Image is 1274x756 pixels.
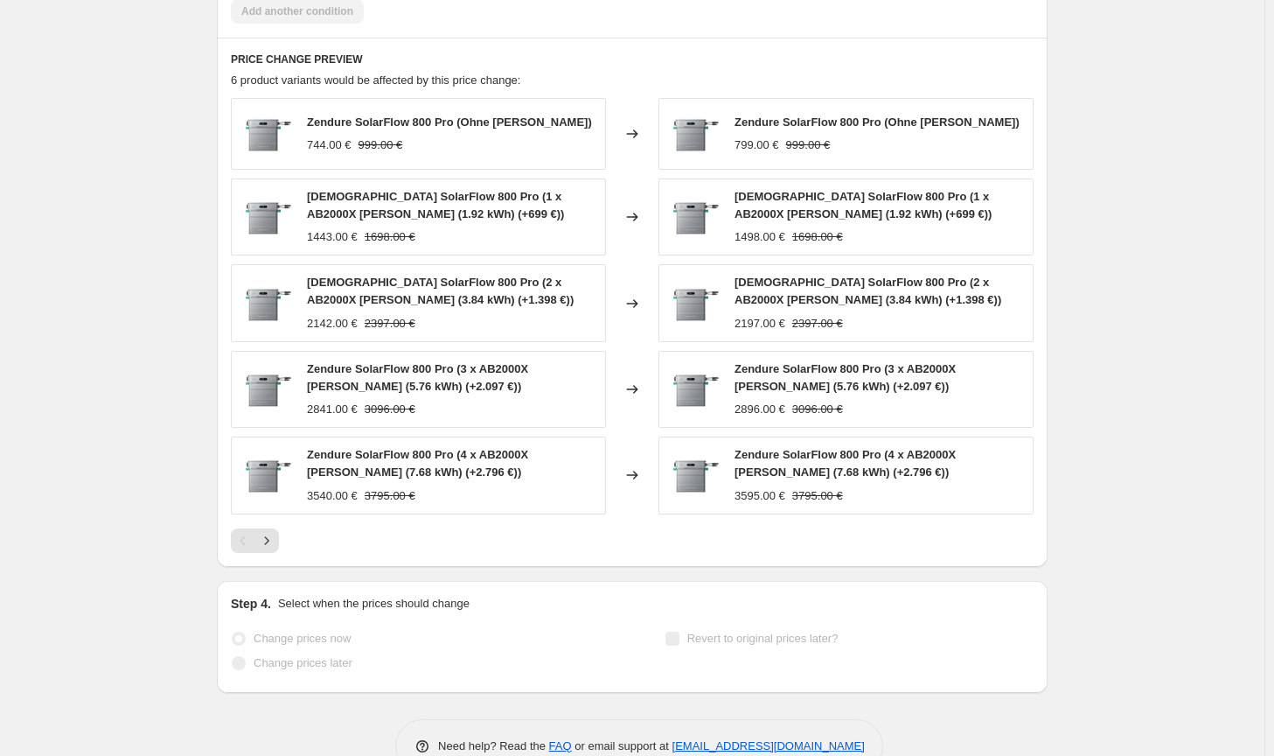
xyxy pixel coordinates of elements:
[572,739,672,752] span: or email support at
[307,487,358,505] div: 3540.00 €
[231,528,279,553] nav: Pagination
[687,632,839,645] span: Revert to original prices later?
[734,136,779,154] div: 799.00 €
[254,656,352,669] span: Change prices later
[549,739,572,752] a: FAQ
[278,595,470,612] p: Select when the prices should change
[734,228,785,246] div: 1498.00 €
[668,449,721,501] img: Zendure_Solarflow_800_PRO_2_80x.webp
[734,276,1001,306] span: [DEMOGRAPHIC_DATA] SolarFlow 800 Pro (2 x AB2000X [PERSON_NAME] (3.84 kWh) (+1.398 €))
[307,401,358,418] div: 2841.00 €
[307,448,528,479] span: Zendure SolarFlow 800 Pro (4 x AB2000X [PERSON_NAME] (7.68 kWh) (+2.796 €))
[240,108,293,160] img: Zendure_Solarflow_800_PRO_2_80x.webp
[668,108,721,160] img: Zendure_Solarflow_800_PRO_2_80x.webp
[231,73,520,87] span: 6 product variants would be affected by this price change:
[254,528,279,553] button: Next
[365,487,415,505] strike: 3795.00 €
[307,136,352,154] div: 744.00 €
[365,401,415,418] strike: 3096.00 €
[792,401,843,418] strike: 3096.00 €
[307,228,358,246] div: 1443.00 €
[734,401,785,418] div: 2896.00 €
[240,277,293,330] img: Zendure_Solarflow_800_PRO_2_80x.webp
[734,190,992,220] span: [DEMOGRAPHIC_DATA] SolarFlow 800 Pro (1 x AB2000X [PERSON_NAME] (1.92 kWh) (+699 €))
[359,136,403,154] strike: 999.00 €
[307,315,358,332] div: 2142.00 €
[668,277,721,330] img: Zendure_Solarflow_800_PRO_2_80x.webp
[231,595,271,612] h2: Step 4.
[438,739,549,752] span: Need help? Read the
[254,632,351,645] span: Change prices now
[307,115,592,129] span: Zendure SolarFlow 800 Pro (Ohne [PERSON_NAME])
[365,228,415,246] strike: 1698.00 €
[240,449,293,501] img: Zendure_Solarflow_800_PRO_2_80x.webp
[734,487,785,505] div: 3595.00 €
[672,739,865,752] a: [EMAIL_ADDRESS][DOMAIN_NAME]
[734,448,956,479] span: Zendure SolarFlow 800 Pro (4 x AB2000X [PERSON_NAME] (7.68 kWh) (+2.796 €))
[231,52,1034,66] h6: PRICE CHANGE PREVIEW
[792,228,843,246] strike: 1698.00 €
[240,191,293,243] img: Zendure_Solarflow_800_PRO_2_80x.webp
[240,363,293,416] img: Zendure_Solarflow_800_PRO_2_80x.webp
[365,315,415,332] strike: 2397.00 €
[792,487,843,505] strike: 3795.00 €
[307,190,564,220] span: [DEMOGRAPHIC_DATA] SolarFlow 800 Pro (1 x AB2000X [PERSON_NAME] (1.92 kWh) (+699 €))
[307,276,574,306] span: [DEMOGRAPHIC_DATA] SolarFlow 800 Pro (2 x AB2000X [PERSON_NAME] (3.84 kWh) (+1.398 €))
[792,315,843,332] strike: 2397.00 €
[786,136,831,154] strike: 999.00 €
[734,315,785,332] div: 2197.00 €
[307,362,528,393] span: Zendure SolarFlow 800 Pro (3 x AB2000X [PERSON_NAME] (5.76 kWh) (+2.097 €))
[734,115,1020,129] span: Zendure SolarFlow 800 Pro (Ohne [PERSON_NAME])
[668,191,721,243] img: Zendure_Solarflow_800_PRO_2_80x.webp
[668,363,721,416] img: Zendure_Solarflow_800_PRO_2_80x.webp
[734,362,956,393] span: Zendure SolarFlow 800 Pro (3 x AB2000X [PERSON_NAME] (5.76 kWh) (+2.097 €))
